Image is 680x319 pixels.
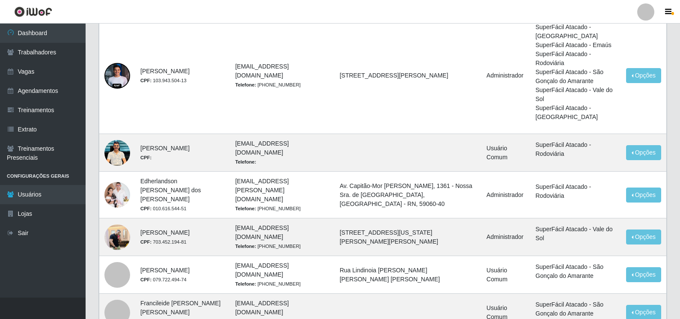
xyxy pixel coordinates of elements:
li: SuperFácil Atacado - [GEOGRAPHIC_DATA] [535,104,616,122]
small: 703.452.194-81 [140,239,187,244]
small: 010.616.544-51 [140,206,187,211]
small: 079.722.494-74 [140,277,187,282]
td: Edherlandson [PERSON_NAME] dos [PERSON_NAME] [135,172,230,218]
strong: Telefone: [235,206,256,211]
li: SuperFácil Atacado - São Gonçalo do Amarante [535,262,616,280]
button: Opções [626,267,661,282]
li: SuperFácil Atacado - São Gonçalo do Amarante [535,68,616,86]
td: [EMAIL_ADDRESS][DOMAIN_NAME] [230,134,335,172]
small: [PHONE_NUMBER] [235,82,301,87]
strong: CPF: [140,206,151,211]
img: CoreUI Logo [14,6,52,17]
td: [PERSON_NAME] [135,18,230,134]
td: [EMAIL_ADDRESS][DOMAIN_NAME] [230,18,335,134]
li: SuperFácil Atacado - Rodoviária [535,140,616,158]
td: Administrador [481,172,530,218]
td: [EMAIL_ADDRESS][DOMAIN_NAME] [230,218,335,256]
strong: CPF: [140,155,151,160]
li: SuperFácil Atacado - [GEOGRAPHIC_DATA] [535,23,616,41]
td: [PERSON_NAME] [135,134,230,172]
strong: CPF: [140,239,151,244]
button: Opções [626,188,661,203]
td: Usuário Comum [481,134,530,172]
small: [PHONE_NUMBER] [235,281,301,286]
li: SuperFácil Atacado - Rodoviária [535,50,616,68]
td: [EMAIL_ADDRESS][PERSON_NAME][DOMAIN_NAME] [230,172,335,218]
td: [PERSON_NAME] [135,256,230,294]
td: [STREET_ADDRESS][PERSON_NAME] [335,18,481,134]
strong: CPF: [140,78,151,83]
strong: Telefone: [235,281,256,286]
button: Opções [626,230,661,244]
button: Opções [626,145,661,160]
strong: Telefone: [235,82,256,87]
td: Av. Capitão-Mor [PERSON_NAME], 1361 - Nossa Sra. de [GEOGRAPHIC_DATA], [GEOGRAPHIC_DATA] - RN, 59... [335,172,481,218]
td: [EMAIL_ADDRESS][DOMAIN_NAME] [230,256,335,294]
td: Administrador [481,18,530,134]
button: Opções [626,68,661,83]
li: SuperFácil Atacado - Vale do Sol [535,225,616,243]
small: [PHONE_NUMBER] [235,244,301,249]
td: Rua Lindinoia [PERSON_NAME] [PERSON_NAME] [PERSON_NAME] [335,256,481,294]
td: Usuário Comum [481,256,530,294]
li: SuperFácil Atacado - Rodoviária [535,182,616,200]
td: [STREET_ADDRESS][US_STATE][PERSON_NAME][PERSON_NAME] [335,218,481,256]
td: Administrador [481,218,530,256]
li: SuperFácil Atacado - São Gonçalo do Amarante [535,300,616,318]
strong: CPF: [140,277,151,282]
strong: Telefone: [235,244,256,249]
small: 103.943.504-13 [140,78,187,83]
strong: Telefone: [235,159,256,164]
small: [PHONE_NUMBER] [235,206,301,211]
td: [PERSON_NAME] [135,218,230,256]
li: SuperFácil Atacado - Vale do Sol [535,86,616,104]
li: SuperFácil Atacado - Emaús [535,41,616,50]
